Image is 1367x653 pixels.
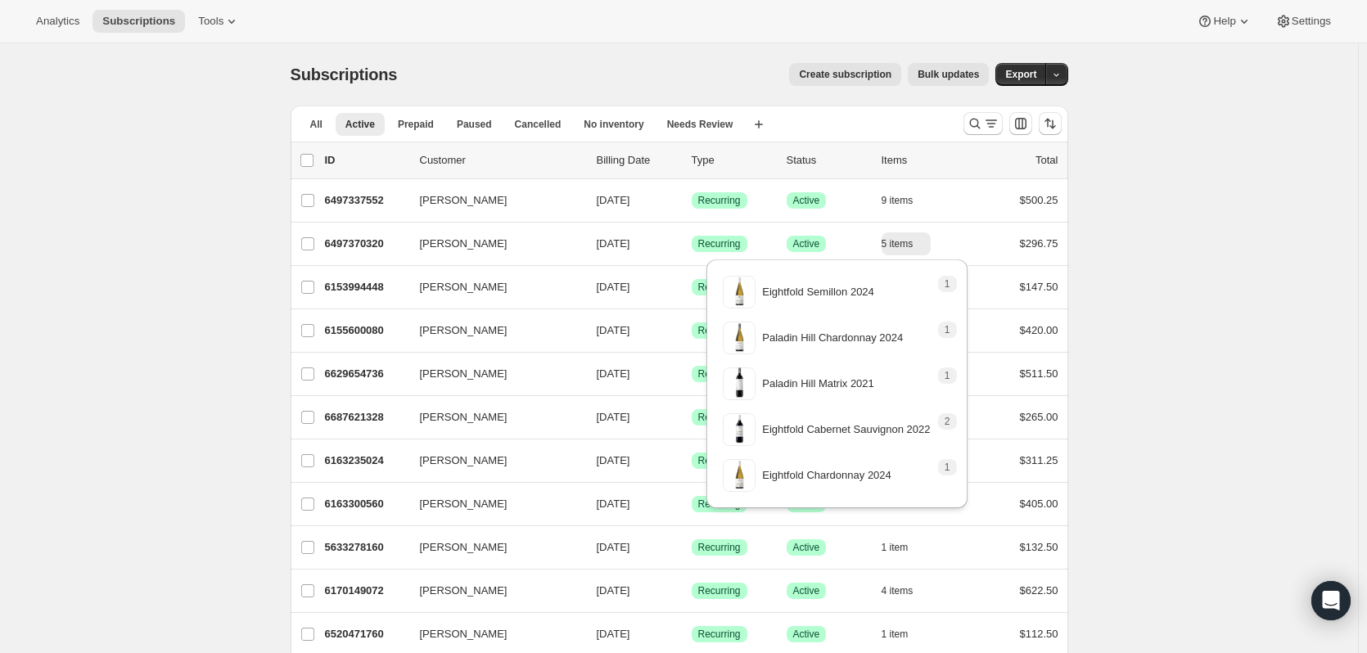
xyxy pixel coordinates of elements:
[918,68,979,81] span: Bulk updates
[762,421,930,438] p: Eightfold Cabernet Sauvignon 2022
[420,192,508,209] span: [PERSON_NAME]
[1311,581,1351,620] div: Open Intercom Messenger
[1213,15,1235,28] span: Help
[1187,10,1261,33] button: Help
[325,623,1058,646] div: 6520471760[PERSON_NAME][DATE]SuccessRecurringSuccessActive1 item$112.50
[325,236,407,252] p: 6497370320
[597,324,630,336] span: [DATE]
[325,453,407,469] p: 6163235024
[746,113,772,136] button: Create new view
[420,236,508,252] span: [PERSON_NAME]
[597,541,630,553] span: [DATE]
[793,541,820,554] span: Active
[1020,324,1058,336] span: $420.00
[410,404,574,430] button: [PERSON_NAME]
[420,496,508,512] span: [PERSON_NAME]
[882,579,932,602] button: 4 items
[1020,454,1058,466] span: $311.25
[945,369,950,382] span: 1
[793,584,820,597] span: Active
[420,626,508,642] span: [PERSON_NAME]
[325,579,1058,602] div: 6170149072[PERSON_NAME][DATE]SuccessRecurringSuccessActive4 items$622.50
[1020,584,1058,597] span: $622.50
[1020,367,1058,380] span: $511.50
[597,367,630,380] span: [DATE]
[882,536,927,559] button: 1 item
[882,189,932,212] button: 9 items
[995,63,1046,86] button: Export
[698,194,741,207] span: Recurring
[698,367,741,381] span: Recurring
[325,583,407,599] p: 6170149072
[457,118,492,131] span: Paused
[789,63,901,86] button: Create subscription
[1020,628,1058,640] span: $112.50
[698,411,741,424] span: Recurring
[698,628,741,641] span: Recurring
[667,118,733,131] span: Needs Review
[1020,194,1058,206] span: $500.25
[420,409,508,426] span: [PERSON_NAME]
[945,277,950,290] span: 1
[1265,10,1341,33] button: Settings
[1035,152,1058,169] p: Total
[1020,411,1058,423] span: $265.00
[325,279,407,295] p: 6153994448
[325,626,407,642] p: 6520471760
[420,453,508,469] span: [PERSON_NAME]
[698,541,741,554] span: Recurring
[26,10,89,33] button: Analytics
[198,15,223,28] span: Tools
[325,536,1058,559] div: 5633278160[PERSON_NAME][DATE]SuccessRecurringSuccessActive1 item$132.50
[597,498,630,510] span: [DATE]
[799,68,891,81] span: Create subscription
[597,584,630,597] span: [DATE]
[325,406,1058,429] div: 6687621328[PERSON_NAME][DATE]SuccessRecurringSuccessActive1 item$265.00
[1020,237,1058,250] span: $296.75
[325,493,1058,516] div: 6163300560[PERSON_NAME][DATE]SuccessRecurringSuccessActive1 item$405.00
[1020,498,1058,510] span: $405.00
[398,118,434,131] span: Prepaid
[1020,281,1058,293] span: $147.50
[420,539,508,556] span: [PERSON_NAME]
[410,448,574,474] button: [PERSON_NAME]
[345,118,375,131] span: Active
[793,194,820,207] span: Active
[325,409,407,426] p: 6687621328
[515,118,562,131] span: Cancelled
[698,324,741,337] span: Recurring
[102,15,175,28] span: Subscriptions
[325,496,407,512] p: 6163300560
[698,237,741,250] span: Recurring
[882,623,927,646] button: 1 item
[410,231,574,257] button: [PERSON_NAME]
[92,10,185,33] button: Subscriptions
[410,317,574,344] button: [PERSON_NAME]
[597,628,630,640] span: [DATE]
[882,237,914,250] span: 5 items
[325,539,407,556] p: 5633278160
[188,10,250,33] button: Tools
[325,152,407,169] p: ID
[420,322,508,339] span: [PERSON_NAME]
[762,330,903,346] p: Paladin Hill Chardonnay 2024
[597,194,630,206] span: [DATE]
[692,152,774,169] div: Type
[420,279,508,295] span: [PERSON_NAME]
[410,621,574,647] button: [PERSON_NAME]
[1039,112,1062,135] button: Sort the results
[1292,15,1331,28] span: Settings
[325,366,407,382] p: 6629654736
[882,541,909,554] span: 1 item
[1009,112,1032,135] button: Customize table column order and visibility
[698,584,741,597] span: Recurring
[793,237,820,250] span: Active
[945,461,950,474] span: 1
[698,498,741,511] span: Recurring
[325,319,1058,342] div: 6155600080[PERSON_NAME][DATE]SuccessRecurringSuccessActive3 items$420.00
[762,376,874,392] p: Paladin Hill Matrix 2021
[945,415,950,428] span: 2
[410,274,574,300] button: [PERSON_NAME]
[945,323,950,336] span: 1
[410,491,574,517] button: [PERSON_NAME]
